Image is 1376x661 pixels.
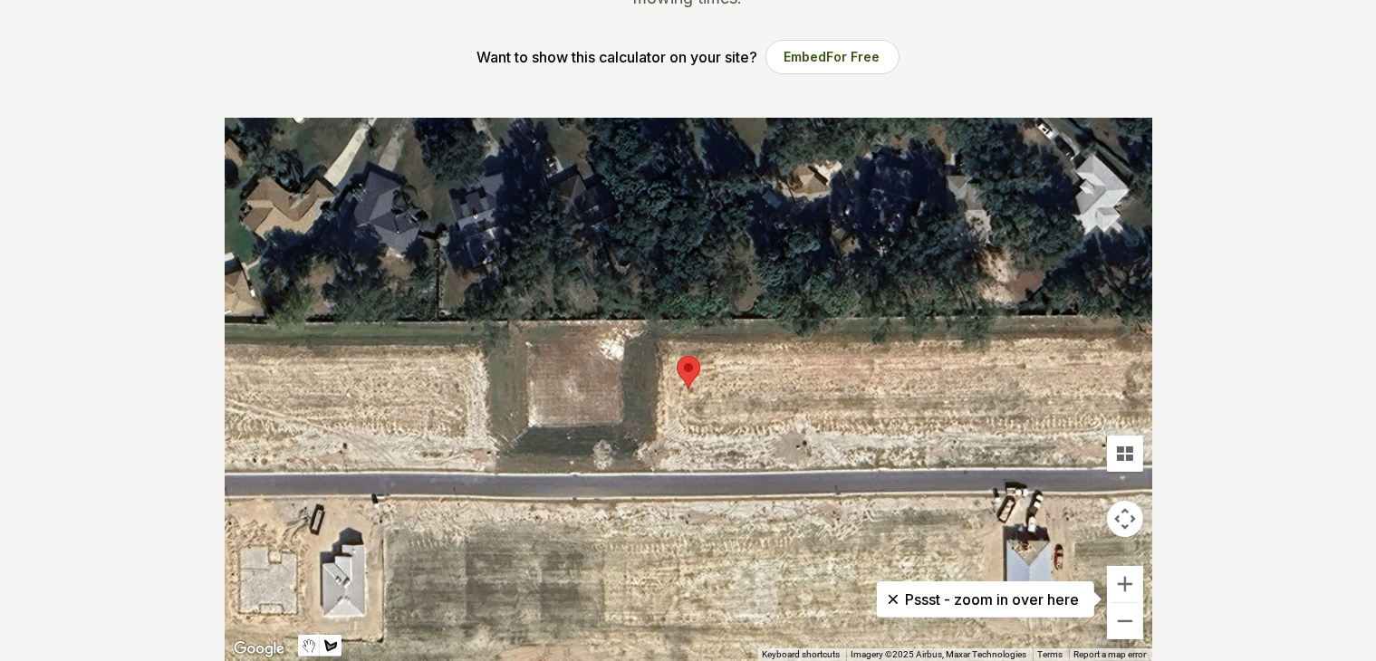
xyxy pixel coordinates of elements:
button: Draw a shape [320,635,342,656]
a: Open this area in Google Maps (opens a new window) [229,637,289,661]
span: Imagery ©2025 Airbus, Maxar Technologies [852,649,1027,659]
p: Pssst - zoom in over here [891,589,1080,610]
button: Stop drawing [298,635,320,656]
button: Map camera controls [1107,501,1143,537]
button: Keyboard shortcuts [763,648,841,661]
span: For Free [827,49,880,64]
button: Zoom out [1107,603,1143,639]
button: EmbedFor Free [765,40,900,74]
p: Want to show this calculator on your site? [477,46,758,68]
button: Tilt map [1107,436,1143,472]
img: Google [229,637,289,661]
a: Terms (opens in new tab) [1038,649,1063,659]
button: Zoom in [1107,566,1143,602]
a: Report a map error [1074,649,1147,659]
